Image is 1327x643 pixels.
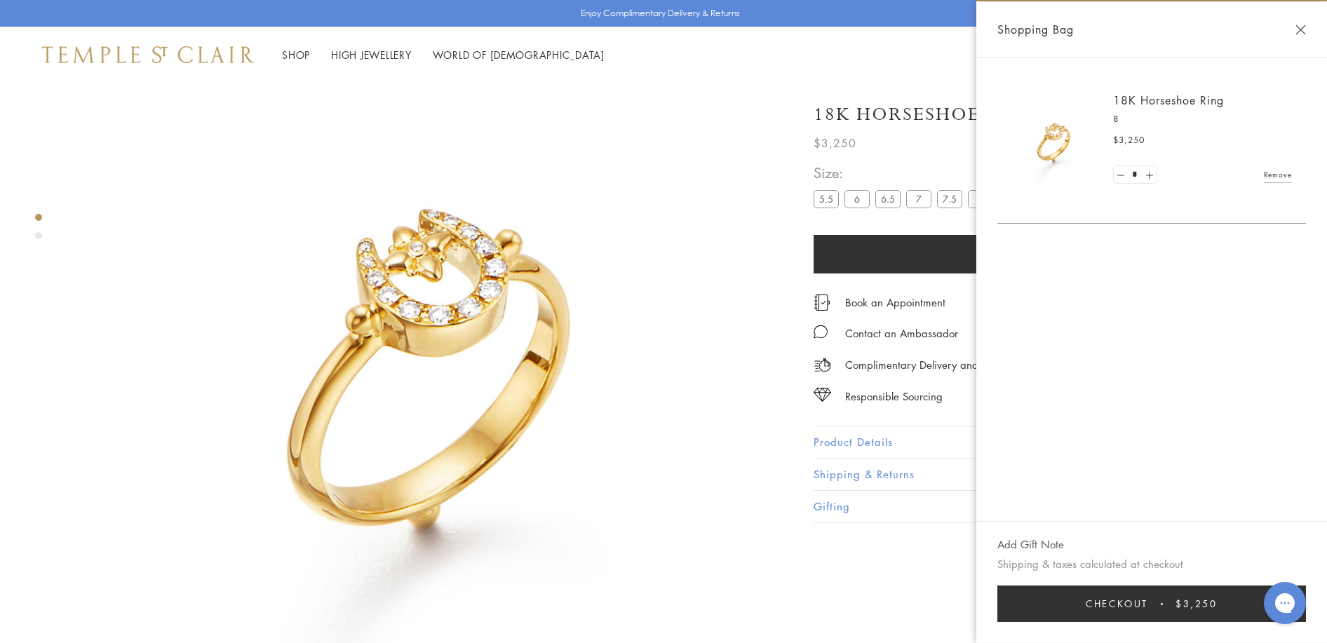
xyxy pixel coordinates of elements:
a: 18K Horseshoe Ring [1113,93,1224,108]
a: High JewelleryHigh Jewellery [331,48,412,62]
span: Size: [814,161,999,184]
p: Shipping & taxes calculated at checkout [997,555,1306,573]
img: Temple St. Clair [42,46,254,63]
button: Add to bag [814,235,1237,273]
div: Contact an Ambassador [845,325,958,342]
label: 6 [844,190,870,208]
span: $3,250 [1176,596,1218,611]
button: Close Shopping Bag [1295,25,1306,35]
button: Checkout $3,250 [997,586,1306,622]
a: Remove [1264,167,1292,182]
iframe: Gorgias live chat messenger [1257,577,1313,629]
nav: Main navigation [282,46,605,64]
img: 18K Horseshoe Ring [1011,98,1096,182]
img: icon_appointment.svg [814,295,830,311]
h1: 18K Horseshoe Ring [814,102,1038,127]
label: 8 [968,190,993,208]
a: Set quantity to 2 [1142,166,1156,184]
button: Add Gift Note [997,536,1064,553]
p: Complimentary Delivery and Returns [845,356,1015,374]
div: Product gallery navigation [35,210,42,250]
p: 8 [1113,112,1292,126]
a: Set quantity to 0 [1114,166,1128,184]
label: 5.5 [814,190,839,208]
a: Book an Appointment [845,295,945,310]
label: 7.5 [937,190,962,208]
a: World of [DEMOGRAPHIC_DATA]World of [DEMOGRAPHIC_DATA] [433,48,605,62]
a: ShopShop [282,48,310,62]
span: Checkout [1086,596,1148,611]
button: Product Details [814,426,1285,458]
img: MessageIcon-01_2.svg [814,325,828,339]
label: 7 [906,190,931,208]
div: Responsible Sourcing [845,388,943,405]
p: Enjoy Complimentary Delivery & Returns [581,6,740,20]
button: Gifting [814,491,1285,522]
button: Shipping & Returns [814,459,1285,490]
span: Shopping Bag [997,20,1074,39]
span: $3,250 [814,134,856,152]
img: icon_sourcing.svg [814,388,831,402]
span: $3,250 [1113,133,1145,147]
img: icon_delivery.svg [814,356,831,374]
label: 6.5 [875,190,901,208]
